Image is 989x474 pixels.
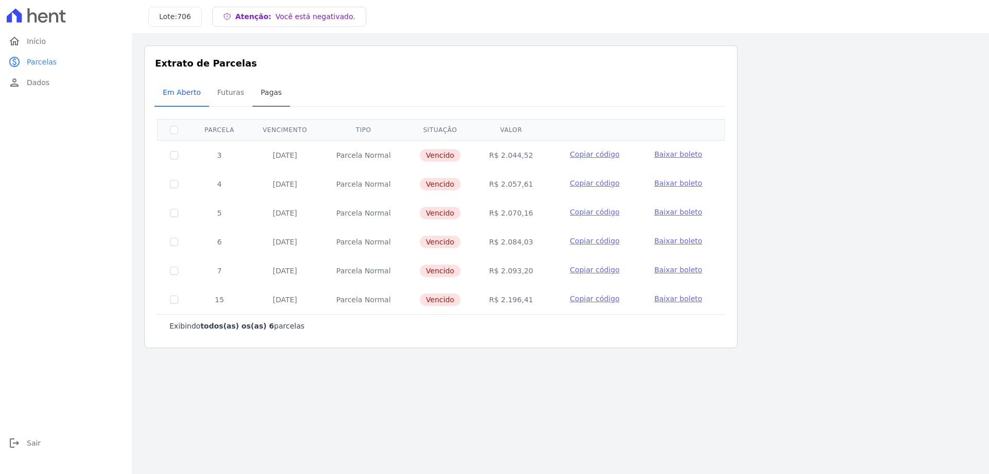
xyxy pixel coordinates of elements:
[252,80,290,107] a: Pagas
[321,140,405,170] td: Parcela Normal
[420,293,461,306] span: Vencido
[475,170,548,199] td: R$ 2.057,61
[209,80,252,107] a: Futuras
[475,199,548,227] td: R$ 2.070,16
[8,56,21,68] i: paid
[654,295,702,303] span: Baixar boleto
[169,321,304,331] p: Exibindo parcelas
[654,178,702,188] a: Baixar boleto
[560,293,629,304] button: Copiar código
[560,207,629,217] button: Copiar código
[420,178,461,190] span: Vencido
[475,119,548,140] th: Valor
[321,199,405,227] td: Parcela Normal
[475,256,548,285] td: R$ 2.093,20
[4,72,128,93] a: personDados
[27,438,41,448] span: Sair
[211,82,250,103] span: Futuras
[654,207,702,217] a: Baixar boleto
[475,140,548,170] td: R$ 2.044,52
[405,119,475,140] th: Situação
[654,265,702,275] a: Baixar boleto
[654,266,702,274] span: Baixar boleto
[155,56,727,70] h3: Extrato de Parcelas
[276,12,355,21] span: Você está negativado.
[191,199,248,227] td: 5
[570,179,619,187] span: Copiar código
[654,149,702,159] a: Baixar boleto
[155,80,209,107] a: Em Aberto
[248,170,321,199] td: [DATE]
[321,119,405,140] th: Tipo
[654,150,702,158] span: Baixar boleto
[420,265,461,277] span: Vencido
[157,82,207,103] span: Em Aberto
[248,256,321,285] td: [DATE]
[191,170,248,199] td: 4
[654,236,702,246] a: Baixar boleto
[191,119,248,140] th: Parcela
[321,227,405,256] td: Parcela Normal
[235,11,355,22] h3: Atenção:
[4,52,128,72] a: paidParcelas
[420,236,461,248] span: Vencido
[570,295,619,303] span: Copiar código
[177,12,191,21] span: 706
[321,285,405,314] td: Parcela Normal
[248,119,321,140] th: Vencimento
[560,149,629,159] button: Copiar código
[191,140,248,170] td: 3
[321,256,405,285] td: Parcela Normal
[8,76,21,89] i: person
[8,437,21,449] i: logout
[654,237,702,245] span: Baixar boleto
[191,256,248,285] td: 7
[321,170,405,199] td: Parcela Normal
[4,433,128,453] a: logoutSair
[4,31,128,52] a: homeInício
[191,285,248,314] td: 15
[27,57,57,67] span: Parcelas
[475,227,548,256] td: R$ 2.084,03
[191,227,248,256] td: 6
[420,207,461,219] span: Vencido
[475,285,548,314] td: R$ 2.196,41
[248,227,321,256] td: [DATE]
[248,285,321,314] td: [DATE]
[27,77,49,88] span: Dados
[248,140,321,170] td: [DATE]
[200,322,274,330] b: todos(as) os(as) 6
[420,149,461,161] span: Vencido
[254,82,288,103] span: Pagas
[570,237,619,245] span: Copiar código
[570,150,619,158] span: Copiar código
[654,208,702,216] span: Baixar boleto
[27,36,46,46] span: Início
[654,293,702,304] a: Baixar boleto
[570,208,619,216] span: Copiar código
[560,178,629,188] button: Copiar código
[654,179,702,187] span: Baixar boleto
[248,199,321,227] td: [DATE]
[8,35,21,47] i: home
[560,236,629,246] button: Copiar código
[570,266,619,274] span: Copiar código
[159,11,191,22] h3: Lote:
[560,265,629,275] button: Copiar código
